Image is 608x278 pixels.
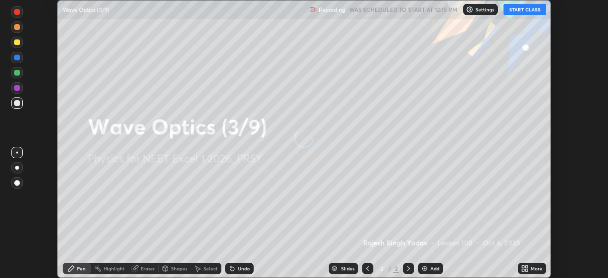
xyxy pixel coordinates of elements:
p: Settings [475,7,494,12]
div: Select [203,266,218,271]
div: 2 [393,264,399,273]
p: Recording [319,6,345,13]
div: Slides [341,266,354,271]
h5: WAS SCHEDULED TO START AT 12:15 PM [349,5,457,14]
button: START CLASS [503,4,546,15]
img: recording.375f2c34.svg [309,6,317,13]
img: add-slide-button [421,265,428,272]
div: More [531,266,542,271]
div: Highlight [104,266,124,271]
p: Wave Optics (3/9) [63,6,110,13]
div: / [389,266,391,271]
div: Shapes [171,266,187,271]
div: Pen [77,266,85,271]
div: Add [430,266,439,271]
div: 2 [377,266,387,271]
img: class-settings-icons [466,6,474,13]
div: Eraser [141,266,155,271]
div: Undo [238,266,250,271]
